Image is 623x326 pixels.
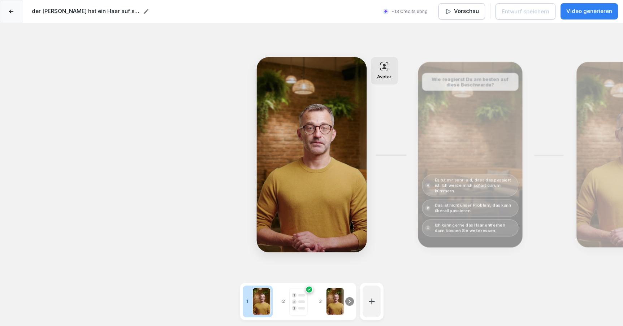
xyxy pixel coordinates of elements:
[502,8,549,16] div: Entwurf speichern
[425,225,431,230] div: C
[434,222,515,233] p: Ich kann gerne das Haar entfernen dann können Sie weiteressen.
[391,8,428,15] p: ~13 Credits übrig
[244,298,250,305] p: 1
[425,183,431,188] div: A
[566,7,612,16] p: Video generieren
[454,7,479,16] p: Vorschau
[496,3,555,19] button: Entwurf speichern
[280,298,287,305] p: 2
[434,177,515,194] p: Es tut mir sehr leid, dass das passiert ist. Ich werde mich sofort darum kümmern.
[438,3,485,19] button: Vorschau
[434,203,515,213] p: Das ist nicht unser Problem, das kann überall passieren.
[317,298,324,305] p: 3
[377,74,391,79] p: Avatar
[32,7,140,16] h2: der [PERSON_NAME] hat ein Haar auf seiner Pizza gefunden
[425,205,431,210] div: B
[561,3,618,19] button: Video generieren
